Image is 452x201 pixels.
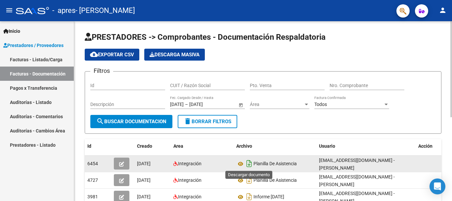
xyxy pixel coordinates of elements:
input: Fecha fin [189,102,222,107]
span: [DATE] [137,194,151,199]
button: Exportar CSV [85,49,139,61]
div: Open Intercom Messenger [429,178,445,194]
span: Integración [178,177,202,183]
span: Planilla De Asistencia [253,178,297,183]
mat-icon: search [96,117,104,125]
span: Usuario [319,143,335,149]
span: Id [87,143,91,149]
input: Fecha inicio [170,102,184,107]
span: Creado [137,143,152,149]
datatable-header-cell: Archivo [234,139,316,153]
datatable-header-cell: Creado [134,139,171,153]
span: Buscar Documentacion [96,119,166,125]
i: Descargar documento [245,175,253,185]
button: Borrar Filtros [178,115,237,128]
span: – [185,102,188,107]
button: Descarga Masiva [144,49,205,61]
mat-icon: menu [5,6,13,14]
span: - [PERSON_NAME] [75,3,135,18]
span: - apres [52,3,75,18]
span: Todos [314,102,327,107]
button: Open calendar [237,101,244,108]
span: Área [250,102,303,107]
span: PRESTADORES -> Comprobantes - Documentación Respaldatoria [85,32,326,42]
span: 6454 [87,161,98,166]
h3: Filtros [90,66,113,75]
span: Inicio [3,27,20,35]
datatable-header-cell: Usuario [316,139,416,153]
span: Planilla De Asistencia [253,161,297,167]
button: Buscar Documentacion [90,115,172,128]
mat-icon: person [439,6,447,14]
span: 3981 [87,194,98,199]
mat-icon: cloud_download [90,50,98,58]
span: Exportar CSV [90,52,134,58]
span: [DATE] [137,161,151,166]
span: [DATE] [137,177,151,183]
span: [EMAIL_ADDRESS][DOMAIN_NAME] - [PERSON_NAME] [319,158,395,171]
span: Descarga Masiva [150,52,200,58]
span: Area [173,143,183,149]
span: Prestadores / Proveedores [3,42,64,49]
span: Acción [418,143,432,149]
span: Archivo [236,143,252,149]
datatable-header-cell: Area [171,139,234,153]
i: Descargar documento [245,158,253,169]
span: [EMAIL_ADDRESS][DOMAIN_NAME] - [PERSON_NAME] [319,174,395,187]
mat-icon: delete [184,117,192,125]
app-download-masive: Descarga masiva de comprobantes (adjuntos) [144,49,205,61]
span: Informe [DATE] [253,194,284,200]
datatable-header-cell: Id [85,139,111,153]
datatable-header-cell: Acción [416,139,449,153]
span: 4727 [87,177,98,183]
span: Borrar Filtros [184,119,231,125]
span: Integración [178,194,202,199]
span: Integración [178,161,202,166]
